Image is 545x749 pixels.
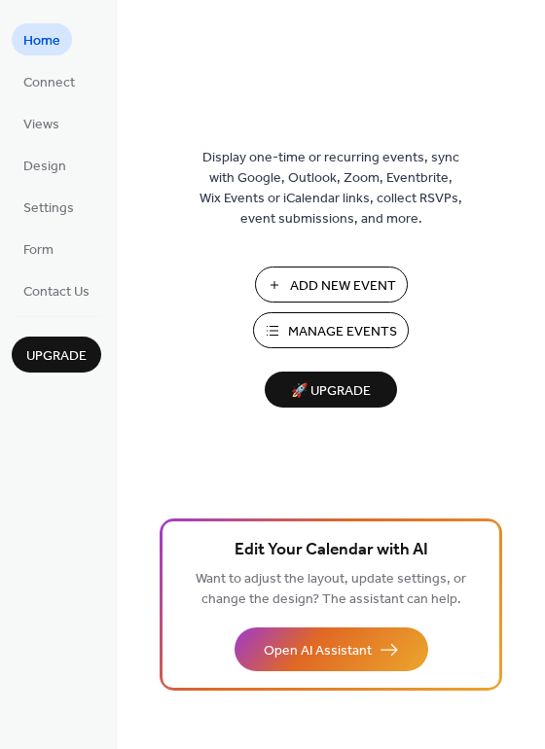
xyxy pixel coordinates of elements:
[12,65,87,97] a: Connect
[235,537,428,564] span: Edit Your Calendar with AI
[12,232,65,265] a: Form
[12,149,78,181] a: Design
[23,115,59,135] span: Views
[200,148,462,230] span: Display one-time or recurring events, sync with Google, Outlook, Zoom, Eventbrite, Wix Events or ...
[23,198,74,219] span: Settings
[12,337,101,373] button: Upgrade
[23,157,66,177] span: Design
[264,641,372,661] span: Open AI Assistant
[12,107,71,139] a: Views
[23,240,54,261] span: Form
[265,372,397,408] button: 🚀 Upgrade
[23,73,75,93] span: Connect
[255,267,408,303] button: Add New Event
[12,191,86,223] a: Settings
[12,23,72,55] a: Home
[235,627,428,671] button: Open AI Assistant
[23,282,90,303] span: Contact Us
[23,31,60,52] span: Home
[276,378,385,405] span: 🚀 Upgrade
[196,566,466,613] span: Want to adjust the layout, update settings, or change the design? The assistant can help.
[26,346,87,367] span: Upgrade
[290,276,396,297] span: Add New Event
[288,322,397,342] span: Manage Events
[253,312,409,348] button: Manage Events
[12,274,101,306] a: Contact Us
